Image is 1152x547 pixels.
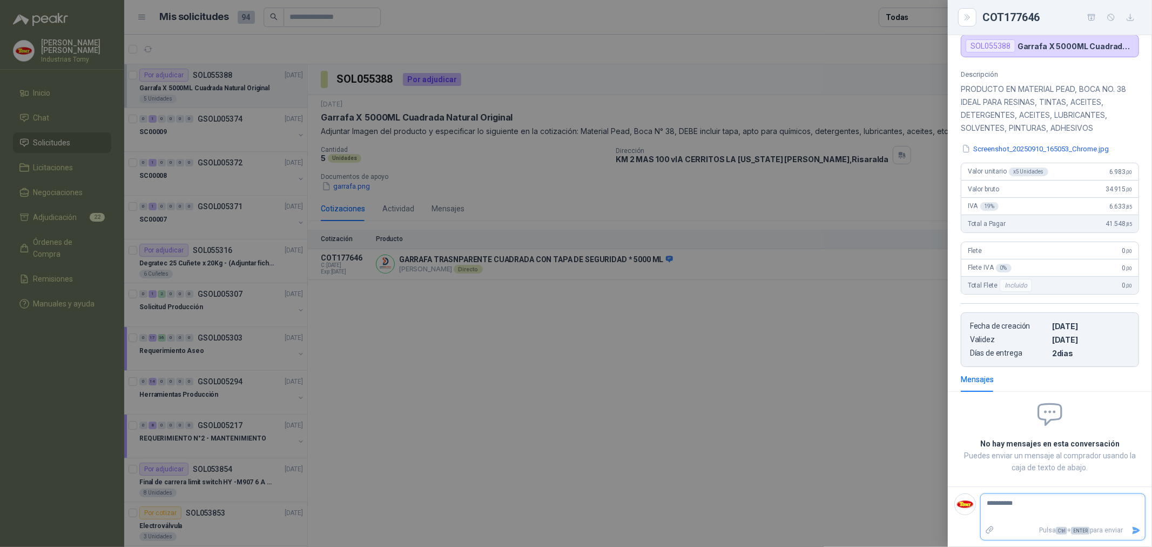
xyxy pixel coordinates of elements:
span: ,85 [1126,204,1132,210]
span: ,00 [1126,248,1132,254]
span: 0 [1122,282,1132,289]
button: Screenshot_20250910_165053_Chrome.jpg [961,143,1110,155]
span: Flete IVA [968,264,1012,272]
div: 19 % [980,202,999,211]
span: Total Flete [968,279,1034,292]
span: ,85 [1126,221,1132,227]
p: Fecha de creación [970,322,1048,331]
h2: No hay mensajes en esta conversación [961,438,1139,450]
span: 34.915 [1106,185,1132,193]
p: Días de entrega [970,349,1048,358]
button: Enviar [1127,521,1145,540]
div: x 5 Unidades [1009,168,1048,176]
div: 0 % [996,264,1012,272]
span: IVA [968,202,999,211]
span: Valor bruto [968,185,999,193]
span: ENTER [1071,527,1090,535]
p: Garrafa X 5000ML Cuadrada Natural Original [1018,42,1134,51]
label: Adjuntar archivos [981,521,999,540]
span: 6.633 [1109,203,1132,210]
span: ,00 [1126,265,1132,271]
p: [DATE] [1052,322,1130,331]
span: Ctrl [1056,527,1067,535]
div: COT177646 [982,9,1139,26]
div: Incluido [1000,279,1032,292]
p: 2 dias [1052,349,1130,358]
p: Validez [970,335,1048,344]
p: PRODUCTO EN MATERIAL PEAD, BOCA NO. 38 IDEAL PARA RESINAS, TINTAS, ACEITES, DETERGENTES, ACEITES,... [961,83,1139,135]
span: ,00 [1126,169,1132,175]
img: Company Logo [955,494,975,515]
span: 6.983 [1109,168,1132,176]
span: Valor unitario [968,168,1048,176]
span: 0 [1122,247,1132,255]
span: 0 [1122,264,1132,272]
p: [DATE] [1052,335,1130,344]
button: Close [961,11,974,24]
span: Total a Pagar [968,220,1006,228]
div: SOL055388 [966,39,1015,52]
span: Flete [968,247,982,255]
p: Puedes enviar un mensaje al comprador usando la caja de texto de abajo. [961,450,1139,473]
span: 41.548 [1106,220,1132,228]
p: Descripción [961,70,1139,78]
p: Pulsa + para enviar [999,521,1128,540]
span: ,00 [1126,283,1132,289]
span: ,00 [1126,186,1132,192]
div: Mensajes [961,373,994,385]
